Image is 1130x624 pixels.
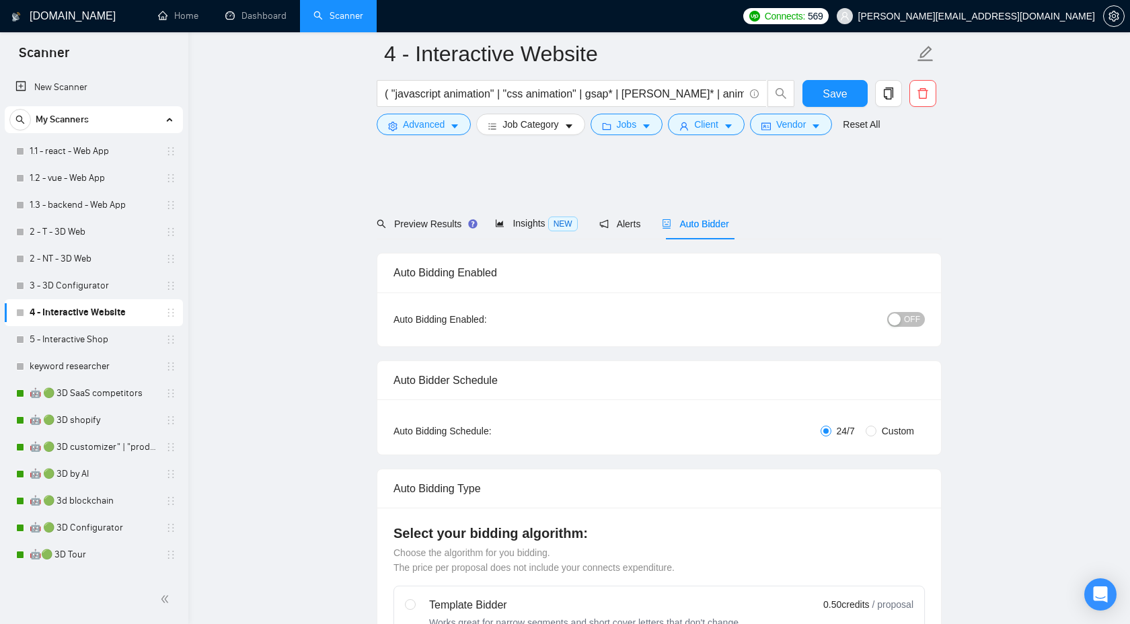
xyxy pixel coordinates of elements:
[30,219,157,245] a: 2 - T - 3D Web
[30,434,157,461] a: 🤖 🟢 3D customizer" | "product customizer"
[495,219,504,228] span: area-chart
[313,10,363,22] a: searchScanner
[749,11,760,22] img: upwork-logo.png
[823,85,847,102] span: Save
[909,80,936,107] button: delete
[393,253,925,292] div: Auto Bidding Enabled
[1084,578,1117,611] div: Open Intercom Messenger
[599,219,641,229] span: Alerts
[393,424,570,438] div: Auto Bidding Schedule:
[767,80,794,107] button: search
[165,280,176,291] span: holder
[1103,11,1125,22] a: setting
[30,272,157,299] a: 3 - 3D Configurator
[802,80,868,107] button: Save
[904,312,920,327] span: OFF
[450,121,459,131] span: caret-down
[910,87,936,100] span: delete
[225,10,287,22] a: dashboardDashboard
[165,173,176,184] span: holder
[679,121,689,131] span: user
[476,114,585,135] button: barsJob Categorycaret-down
[642,121,651,131] span: caret-down
[165,469,176,479] span: holder
[724,121,733,131] span: caret-down
[36,106,89,133] span: My Scanners
[30,326,157,353] a: 5 - Interactive Shop
[388,121,398,131] span: setting
[917,45,934,63] span: edit
[11,6,21,28] img: logo
[393,547,675,573] span: Choose the algorithm for you bidding. The price per proposal does not include your connects expen...
[30,568,157,595] a: 🤖🟢 3D interactive website
[776,117,806,132] span: Vendor
[30,165,157,192] a: 1.2 - vue - Web App
[393,361,925,399] div: Auto Bidder Schedule
[384,37,914,71] input: Scanner name...
[165,146,176,157] span: holder
[840,11,850,21] span: user
[564,121,574,131] span: caret-down
[30,138,157,165] a: 1.1 - react - Web App
[165,200,176,210] span: holder
[15,74,172,101] a: New Scanner
[876,424,919,438] span: Custom
[377,219,474,229] span: Preview Results
[403,117,445,132] span: Advanced
[30,407,157,434] a: 🤖 🟢 3D shopify
[750,89,759,98] span: info-circle
[165,522,176,533] span: holder
[694,117,718,132] span: Client
[30,461,157,487] a: 🤖 🟢 3D by AI
[165,388,176,399] span: holder
[662,219,728,229] span: Auto Bidder
[9,109,31,130] button: search
[393,469,925,508] div: Auto Bidding Type
[831,424,860,438] span: 24/7
[165,334,176,345] span: holder
[30,245,157,272] a: 2 - NT - 3D Web
[30,353,157,380] a: keyword researcher
[429,597,741,613] div: Template Bidder
[30,487,157,514] a: 🤖 🟢 3d blockchain
[165,496,176,506] span: holder
[662,219,671,229] span: robot
[10,115,30,124] span: search
[165,442,176,453] span: holder
[165,415,176,426] span: holder
[768,87,794,100] span: search
[165,307,176,318] span: holder
[393,312,570,327] div: Auto Bidding Enabled:
[30,380,157,407] a: 🤖 🟢 3D SaaS competitors
[502,117,558,132] span: Job Category
[30,514,157,541] a: 🤖 🟢 3D Configurator
[872,598,913,611] span: / proposal
[823,597,869,612] span: 0.50 credits
[165,549,176,560] span: holder
[467,218,479,230] div: Tooltip anchor
[750,114,832,135] button: idcardVendorcaret-down
[30,299,157,326] a: 4 - Interactive Website
[599,219,609,229] span: notification
[393,524,925,543] h4: Select your bidding algorithm:
[165,227,176,237] span: holder
[808,9,823,24] span: 569
[591,114,663,135] button: folderJobscaret-down
[165,253,176,264] span: holder
[876,87,901,100] span: copy
[495,218,577,229] span: Insights
[5,74,183,101] li: New Scanner
[617,117,637,132] span: Jobs
[548,217,578,231] span: NEW
[8,43,80,71] span: Scanner
[377,114,471,135] button: settingAdvancedcaret-down
[602,121,611,131] span: folder
[765,9,805,24] span: Connects:
[160,592,174,606] span: double-left
[30,541,157,568] a: 🤖🟢 3D Tour
[811,121,821,131] span: caret-down
[843,117,880,132] a: Reset All
[875,80,902,107] button: copy
[385,85,744,102] input: Search Freelance Jobs...
[158,10,198,22] a: homeHome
